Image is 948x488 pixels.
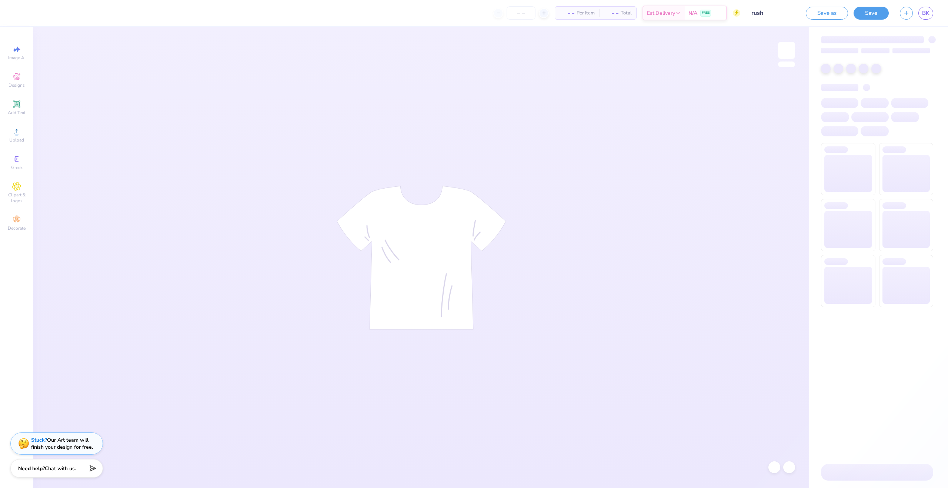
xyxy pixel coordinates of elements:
[854,7,889,20] button: Save
[507,6,535,20] input: – –
[604,9,618,17] span: – –
[337,186,506,330] img: tee-skeleton.svg
[45,465,76,472] span: Chat with us.
[18,465,45,472] strong: Need help?
[577,9,595,17] span: Per Item
[8,225,26,231] span: Decorate
[688,9,697,17] span: N/A
[918,7,933,20] a: BK
[922,9,929,17] span: BK
[702,10,710,16] span: FREE
[9,137,24,143] span: Upload
[9,82,25,88] span: Designs
[647,9,675,17] span: Est. Delivery
[11,165,23,170] span: Greek
[806,7,848,20] button: Save as
[746,6,800,20] input: Untitled Design
[8,55,26,61] span: Image AI
[8,110,26,116] span: Add Text
[4,192,30,204] span: Clipart & logos
[560,9,574,17] span: – –
[31,436,47,444] strong: Stuck?
[621,9,632,17] span: Total
[31,436,93,451] div: Our Art team will finish your design for free.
